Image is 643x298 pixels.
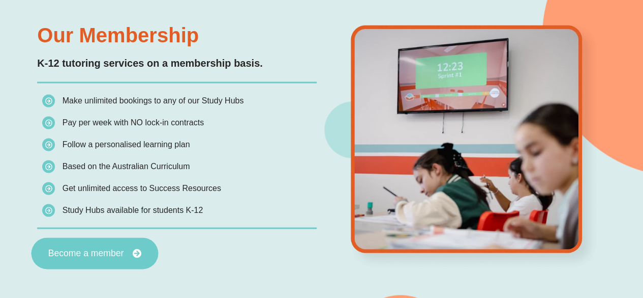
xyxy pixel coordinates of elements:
span: Pay per week with NO lock-in contracts [63,118,204,126]
iframe: Chat Widget [474,183,643,298]
span: Follow a personalised learning plan [63,140,190,148]
span: Get unlimited access to Success Resources [63,183,221,192]
img: icon-list.png [42,204,55,216]
a: Become a member [32,237,159,269]
h3: Our Membership [37,25,316,45]
img: icon-list.png [42,182,55,195]
p: K-12 tutoring services on a membership basis. [37,56,316,71]
span: Become a member [48,249,124,258]
img: icon-list.png [42,94,55,107]
span: Based on the Australian Curriculum [63,161,190,170]
img: icon-list.png [42,160,55,173]
img: icon-list.png [42,116,55,129]
span: Study Hubs available for students K-12 [63,205,203,214]
span: Make unlimited bookings to any of our Study Hubs [63,96,244,104]
img: icon-list.png [42,138,55,151]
